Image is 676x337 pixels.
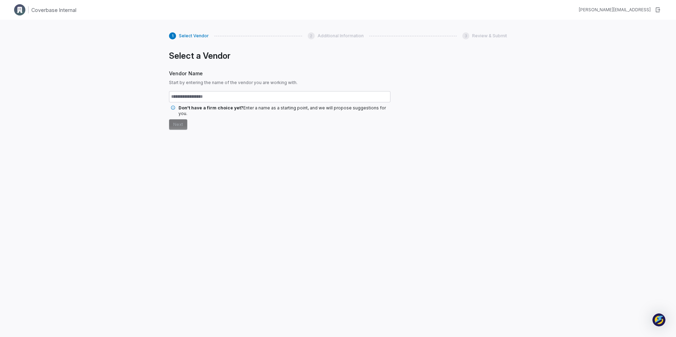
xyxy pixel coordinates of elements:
span: Vendor Name [169,70,390,77]
h1: Coverbase Internal [31,6,76,14]
span: Review & Submit [472,33,507,39]
span: Select Vendor [179,33,209,39]
h1: Select a Vendor [169,51,390,61]
img: Clerk Logo [14,4,25,15]
div: 3 [462,32,469,39]
div: [PERSON_NAME][EMAIL_ADDRESS] [579,7,651,13]
span: Don't have a firm choice yet? [179,105,243,110]
span: Additional Information [318,33,364,39]
span: Enter a name as a starting point, and we will propose suggestions for you. [179,105,386,116]
div: 2 [308,32,315,39]
span: Start by entering the name of the vendor you are working with. [169,80,390,85]
div: 1 [169,32,176,39]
